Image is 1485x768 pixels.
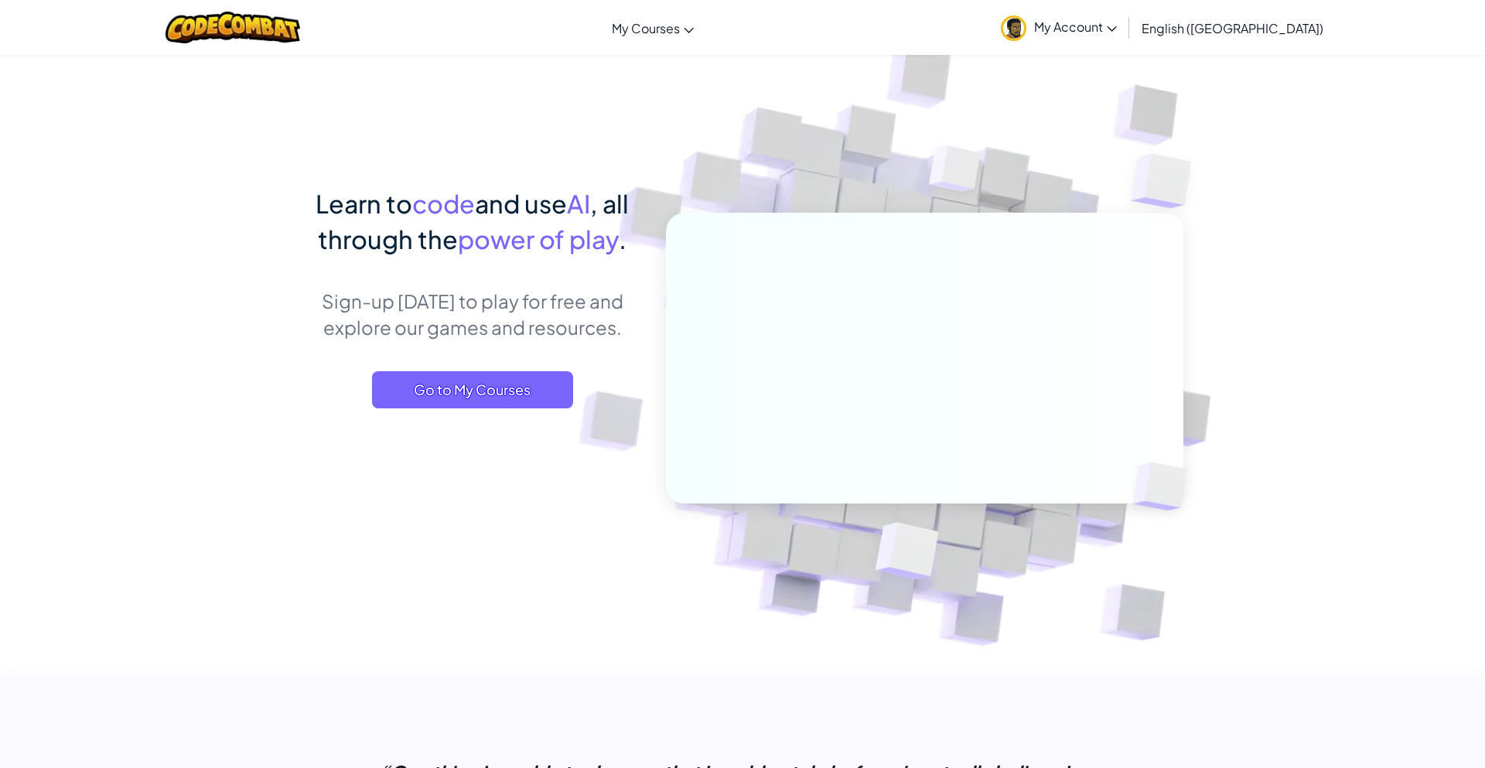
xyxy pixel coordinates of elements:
[604,7,702,49] a: My Courses
[619,224,626,254] span: .
[316,188,412,219] span: Learn to
[1001,15,1026,41] img: avatar
[1101,116,1234,247] img: Overlap cubes
[900,115,1012,230] img: Overlap cubes
[1108,430,1224,543] img: Overlap cubes
[612,20,680,36] span: My Courses
[458,224,619,254] span: power of play
[372,371,573,408] a: Go to My Courses
[475,188,567,219] span: and use
[993,3,1125,52] a: My Account
[567,188,590,219] span: AI
[1134,7,1331,49] a: English ([GEOGRAPHIC_DATA])
[412,188,475,219] span: code
[166,12,301,43] img: CodeCombat logo
[302,288,643,340] p: Sign-up [DATE] to play for free and explore our games and resources.
[838,490,976,618] img: Overlap cubes
[1034,19,1117,35] span: My Account
[1142,20,1323,36] span: English ([GEOGRAPHIC_DATA])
